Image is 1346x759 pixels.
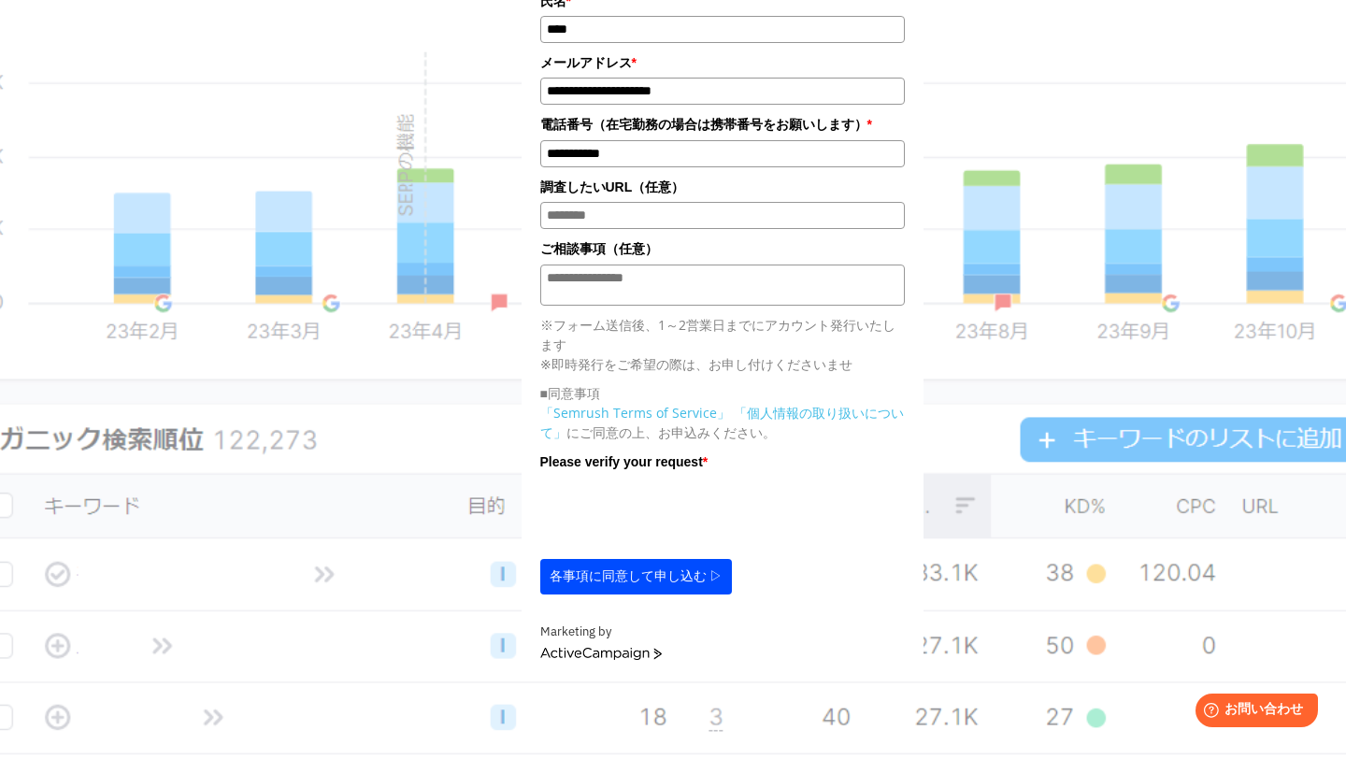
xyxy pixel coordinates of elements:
p: ■同意事項 [540,383,905,403]
iframe: reCAPTCHA [540,477,824,550]
div: Marketing by [540,623,905,642]
label: 調査したいURL（任意） [540,177,905,197]
p: ※フォーム送信後、1～2営業日までにアカウント発行いたします ※即時発行をご希望の際は、お申し付けくださいませ [540,315,905,374]
iframe: Help widget launcher [1180,686,1325,738]
label: Please verify your request [540,451,905,472]
p: にご同意の上、お申込みください。 [540,403,905,442]
label: ご相談事項（任意） [540,238,905,259]
a: 「Semrush Terms of Service」 [540,404,730,422]
a: 「個人情報の取り扱いについて」 [540,404,904,441]
label: メールアドレス [540,52,905,73]
label: 電話番号（在宅勤務の場合は携帯番号をお願いします） [540,114,905,135]
button: 各事項に同意して申し込む ▷ [540,559,733,594]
